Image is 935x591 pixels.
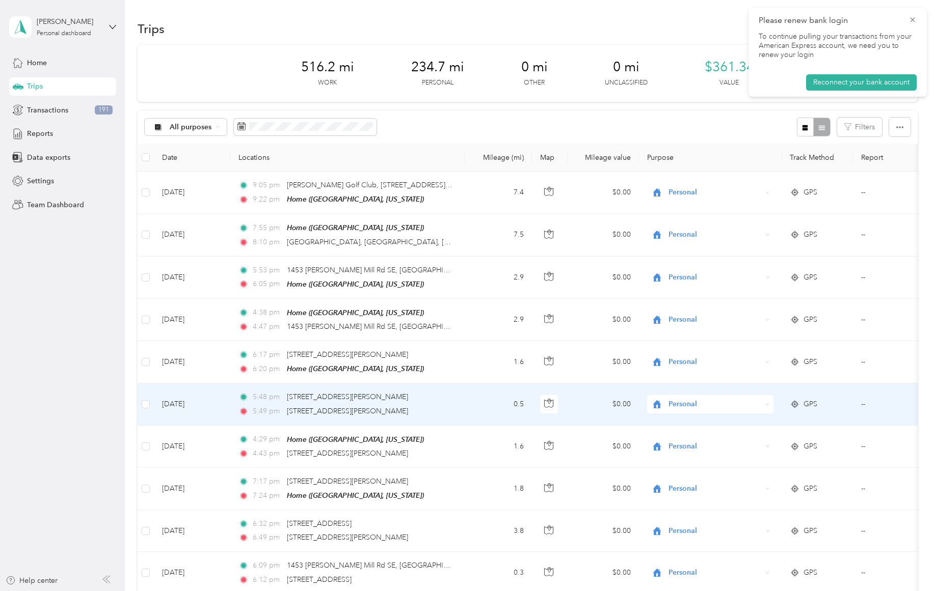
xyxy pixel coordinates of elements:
span: Personal [669,441,762,452]
span: Data exports [27,152,70,163]
iframe: Everlance-gr Chat Button Frame [878,534,935,591]
td: [DATE] [154,383,230,425]
p: Unclassified [605,78,648,88]
span: 6:17 pm [253,349,282,360]
span: 7:55 pm [253,222,282,234]
span: [STREET_ADDRESS][PERSON_NAME] [287,449,408,458]
td: [DATE] [154,468,230,510]
td: $0.00 [568,214,639,256]
span: [STREET_ADDRESS] [287,519,352,528]
td: [DATE] [154,426,230,468]
p: Please renew bank login [759,14,901,27]
th: Purpose [639,144,782,172]
p: Work [318,78,337,88]
button: Help center [6,575,58,586]
td: $0.00 [568,172,639,214]
span: 1453 [PERSON_NAME] Mill Rd SE, [GEOGRAPHIC_DATA], [GEOGRAPHIC_DATA] [287,322,550,331]
span: 7:24 pm [253,490,282,501]
span: 6:05 pm [253,278,282,290]
span: 6:49 pm [253,532,282,543]
span: 6:12 pm [253,574,282,585]
span: 516.2 mi [301,59,354,75]
span: Home ([GEOGRAPHIC_DATA], [US_STATE]) [287,435,424,443]
p: To continue pulling your transactions from your American Express account, we need you to renew yo... [759,32,917,60]
span: GPS [804,187,817,198]
span: GPS [804,483,817,494]
span: Personal [669,525,762,537]
span: Home ([GEOGRAPHIC_DATA], [US_STATE]) [287,308,424,317]
span: 6:20 pm [253,363,282,375]
span: 4:38 pm [253,307,282,318]
span: 4:47 pm [253,321,282,332]
span: [STREET_ADDRESS][PERSON_NAME] [287,392,408,401]
span: 6:09 pm [253,560,282,571]
p: Personal [422,78,453,88]
span: [STREET_ADDRESS][PERSON_NAME] [287,533,408,542]
span: 5:53 pm [253,265,282,276]
p: Other [524,78,545,88]
td: [DATE] [154,257,230,299]
td: $0.00 [568,383,639,425]
span: GPS [804,272,817,283]
td: [DATE] [154,214,230,256]
td: 1.6 [465,426,532,468]
span: Home ([GEOGRAPHIC_DATA], [US_STATE]) [287,195,424,203]
span: GPS [804,314,817,325]
span: Personal [669,567,762,578]
span: [PERSON_NAME] Golf Club, [STREET_ADDRESS][PERSON_NAME][US_STATE] [287,181,539,189]
span: Home ([GEOGRAPHIC_DATA], [US_STATE]) [287,223,424,232]
span: [GEOGRAPHIC_DATA], [GEOGRAPHIC_DATA], [GEOGRAPHIC_DATA], [GEOGRAPHIC_DATA] [287,238,593,246]
span: [STREET_ADDRESS][PERSON_NAME] [287,350,408,359]
td: 3.8 [465,510,532,552]
span: Home [27,58,47,68]
td: [DATE] [154,341,230,383]
span: $361.34 [705,59,754,75]
span: Settings [27,176,54,186]
span: 1453 [PERSON_NAME] Mill Rd SE, [GEOGRAPHIC_DATA], [GEOGRAPHIC_DATA] [287,561,550,570]
span: GPS [804,567,817,578]
td: 1.6 [465,341,532,383]
span: 9:05 pm [253,180,282,191]
span: Personal [669,272,762,283]
th: Track Method [782,144,853,172]
span: 0 mi [613,59,639,75]
h1: Trips [138,23,165,34]
th: Date [154,144,230,172]
span: GPS [804,399,817,410]
td: [DATE] [154,172,230,214]
span: 5:49 pm [253,406,282,417]
th: Locations [230,144,465,172]
span: Trips [27,81,43,92]
span: GPS [804,229,817,240]
span: 6:32 pm [253,518,282,529]
span: 8:10 pm [253,237,282,248]
span: Personal [669,356,762,368]
div: [PERSON_NAME] [37,16,100,27]
td: 1.8 [465,468,532,510]
span: GPS [804,356,817,368]
td: 0.5 [465,383,532,425]
td: $0.00 [568,510,639,552]
span: [STREET_ADDRESS] [287,575,352,584]
th: Mileage value [568,144,639,172]
button: Filters [837,118,882,136]
span: Reports [27,128,53,139]
div: Personal dashboard [37,31,91,37]
span: 4:29 pm [253,434,282,445]
td: 7.4 [465,172,532,214]
td: $0.00 [568,341,639,383]
span: 191 [95,105,113,115]
span: 4:43 pm [253,448,282,459]
td: $0.00 [568,257,639,299]
span: Personal [669,399,762,410]
span: [STREET_ADDRESS][PERSON_NAME] [287,477,408,486]
span: Personal [669,314,762,325]
td: [DATE] [154,510,230,552]
span: 7:17 pm [253,476,282,487]
span: GPS [804,441,817,452]
span: Home ([GEOGRAPHIC_DATA], [US_STATE]) [287,280,424,288]
span: 0 mi [521,59,548,75]
span: Home ([GEOGRAPHIC_DATA], [US_STATE]) [287,491,424,499]
span: 1453 [PERSON_NAME] Mill Rd SE, [GEOGRAPHIC_DATA], [GEOGRAPHIC_DATA] [287,266,550,274]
